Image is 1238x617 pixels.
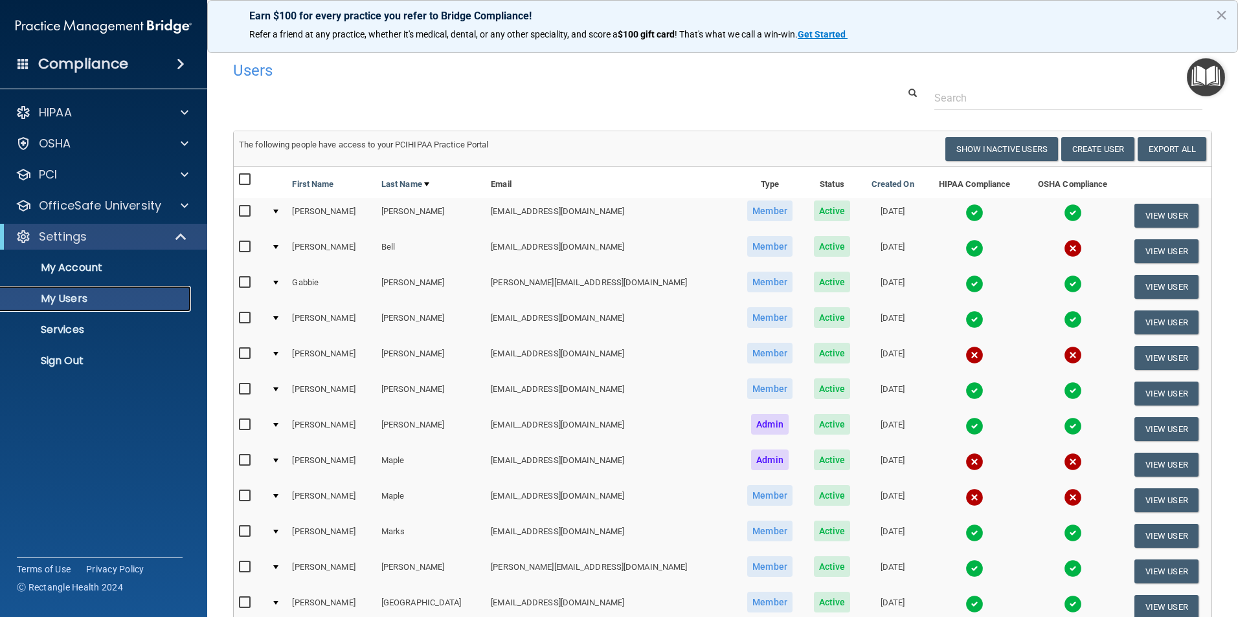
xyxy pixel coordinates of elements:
td: [PERSON_NAME] [287,411,376,447]
span: The following people have access to your PCIHIPAA Practice Portal [239,140,489,149]
img: cross.ca9f0e7f.svg [1064,488,1082,506]
a: PCI [16,167,188,182]
a: First Name [292,177,333,192]
th: Email [486,167,736,198]
td: Marks [376,518,486,554]
img: tick.e7d51cea.svg [965,524,984,542]
td: [EMAIL_ADDRESS][DOMAIN_NAME] [486,305,736,340]
button: Show Inactive Users [945,137,1058,161]
p: PCI [39,167,57,182]
span: Active [814,343,851,363]
span: Active [814,592,851,612]
img: tick.e7d51cea.svg [965,595,984,613]
span: Active [814,307,851,328]
span: Admin [751,414,789,435]
td: [DATE] [861,518,925,554]
td: [DATE] [861,233,925,269]
img: tick.e7d51cea.svg [965,382,984,400]
td: [DATE] [861,269,925,305]
img: cross.ca9f0e7f.svg [1064,346,1082,364]
a: OSHA [16,136,188,151]
span: Member [747,343,793,363]
img: tick.e7d51cea.svg [1064,595,1082,613]
img: tick.e7d51cea.svg [1064,310,1082,329]
p: Sign Out [8,354,185,367]
td: [DATE] [861,305,925,340]
td: [DATE] [861,340,925,376]
td: [DATE] [861,376,925,411]
span: Member [747,272,793,292]
th: Type [736,167,804,198]
td: [PERSON_NAME] [287,518,376,554]
strong: Get Started [798,29,846,39]
img: cross.ca9f0e7f.svg [1064,239,1082,257]
img: tick.e7d51cea.svg [965,204,984,222]
td: [PERSON_NAME] [376,376,486,411]
td: [DATE] [861,482,925,518]
span: Member [747,592,793,612]
img: tick.e7d51cea.svg [1064,524,1082,542]
span: Active [814,556,851,577]
a: HIPAA [16,105,188,120]
p: Settings [39,229,87,244]
span: Member [747,521,793,541]
img: PMB logo [16,14,192,39]
img: tick.e7d51cea.svg [965,239,984,257]
button: View User [1134,204,1199,228]
h4: Compliance [38,55,128,73]
span: Member [747,200,793,221]
button: View User [1134,310,1199,334]
p: OSHA [39,136,71,151]
span: Member [747,556,793,577]
td: [PERSON_NAME] [287,198,376,233]
button: View User [1134,275,1199,299]
td: [PERSON_NAME] [376,198,486,233]
p: Services [8,323,185,336]
button: Close [1215,5,1228,25]
th: OSHA Compliance [1024,167,1121,198]
img: tick.e7d51cea.svg [965,310,984,329]
a: Terms of Use [17,563,71,576]
img: tick.e7d51cea.svg [1064,275,1082,293]
span: Active [814,378,851,399]
img: cross.ca9f0e7f.svg [965,488,984,506]
a: Export All [1138,137,1206,161]
img: tick.e7d51cea.svg [1064,382,1082,400]
img: tick.e7d51cea.svg [1064,417,1082,435]
input: Search [934,86,1202,110]
p: My Users [8,292,185,305]
strong: $100 gift card [618,29,675,39]
td: [PERSON_NAME] [376,554,486,589]
th: Status [804,167,861,198]
td: [EMAIL_ADDRESS][DOMAIN_NAME] [486,198,736,233]
button: View User [1134,559,1199,583]
span: Member [747,307,793,328]
img: cross.ca9f0e7f.svg [965,453,984,471]
span: Active [814,272,851,292]
p: OfficeSafe University [39,198,161,213]
p: My Account [8,261,185,274]
td: Maple [376,482,486,518]
td: [EMAIL_ADDRESS][DOMAIN_NAME] [486,482,736,518]
img: cross.ca9f0e7f.svg [965,346,984,364]
td: [EMAIL_ADDRESS][DOMAIN_NAME] [486,340,736,376]
td: [PERSON_NAME] [287,376,376,411]
img: tick.e7d51cea.svg [965,417,984,435]
a: Get Started [798,29,848,39]
td: [DATE] [861,554,925,589]
span: Active [814,200,851,221]
td: [PERSON_NAME][EMAIL_ADDRESS][DOMAIN_NAME] [486,269,736,305]
td: [PERSON_NAME] [376,305,486,340]
span: Admin [751,449,789,470]
td: [EMAIL_ADDRESS][DOMAIN_NAME] [486,233,736,269]
span: Active [814,449,851,470]
span: Active [814,414,851,435]
td: [PERSON_NAME] [376,340,486,376]
td: [PERSON_NAME] [287,554,376,589]
p: HIPAA [39,105,72,120]
button: View User [1134,417,1199,441]
td: [EMAIL_ADDRESS][DOMAIN_NAME] [486,411,736,447]
a: Last Name [381,177,429,192]
td: [PERSON_NAME] [287,305,376,340]
td: Gabbie [287,269,376,305]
